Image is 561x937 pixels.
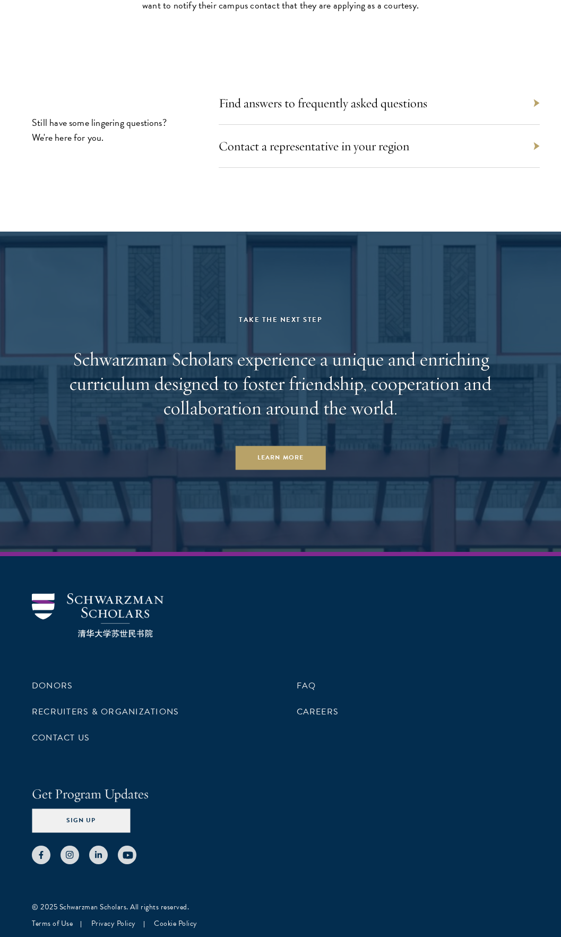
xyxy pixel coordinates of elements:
[297,679,316,692] a: FAQ
[32,901,529,913] div: © 2025 Schwarzman Scholars. All rights reserved.
[32,679,73,692] a: Donors
[32,918,73,929] a: Terms of Use
[219,138,409,154] a: Contact a representative in your region
[32,784,529,804] h4: Get Program Updates
[32,705,179,718] a: Recruiters & Organizations
[154,918,197,929] a: Cookie Policy
[32,593,163,637] img: Schwarzman Scholars
[32,731,90,744] a: Contact Us
[91,918,136,929] a: Privacy Policy
[235,446,326,470] a: Learn More
[297,705,339,718] a: Careers
[34,347,528,420] h2: Schwarzman Scholars experience a unique and enriching curriculum designed to foster friendship, c...
[34,314,528,326] div: Take the Next Step
[32,115,175,145] p: Still have some lingering questions? We're here for you.
[32,808,130,832] button: Sign Up
[219,95,427,111] a: Find answers to frequently asked questions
